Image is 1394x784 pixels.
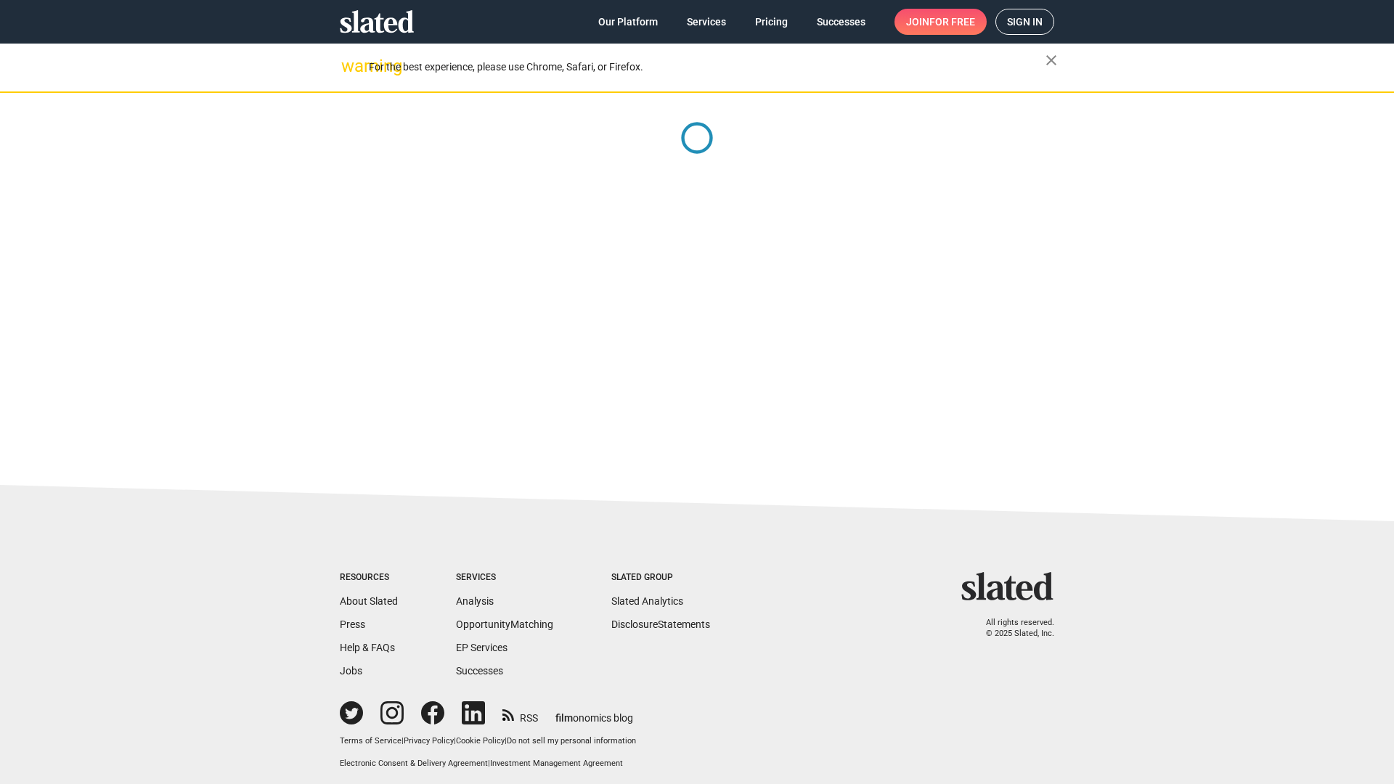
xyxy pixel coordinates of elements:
[611,618,710,630] a: DisclosureStatements
[611,572,710,584] div: Slated Group
[340,665,362,677] a: Jobs
[456,572,553,584] div: Services
[490,759,623,768] a: Investment Management Agreement
[456,595,494,607] a: Analysis
[488,759,490,768] span: |
[456,665,503,677] a: Successes
[340,572,398,584] div: Resources
[587,9,669,35] a: Our Platform
[755,9,788,35] span: Pricing
[675,9,738,35] a: Services
[817,9,865,35] span: Successes
[971,618,1054,639] p: All rights reserved. © 2025 Slated, Inc.
[340,642,395,653] a: Help & FAQs
[340,618,365,630] a: Press
[456,618,553,630] a: OpportunityMatching
[906,9,975,35] span: Join
[555,712,573,724] span: film
[1043,52,1060,69] mat-icon: close
[505,736,507,746] span: |
[502,703,538,725] a: RSS
[402,736,404,746] span: |
[456,736,505,746] a: Cookie Policy
[340,595,398,607] a: About Slated
[340,759,488,768] a: Electronic Consent & Delivery Agreement
[805,9,877,35] a: Successes
[340,736,402,746] a: Terms of Service
[369,57,1045,77] div: For the best experience, please use Chrome, Safari, or Firefox.
[456,642,508,653] a: EP Services
[454,736,456,746] span: |
[929,9,975,35] span: for free
[743,9,799,35] a: Pricing
[611,595,683,607] a: Slated Analytics
[598,9,658,35] span: Our Platform
[507,736,636,747] button: Do not sell my personal information
[687,9,726,35] span: Services
[995,9,1054,35] a: Sign in
[555,700,633,725] a: filmonomics blog
[1007,9,1043,34] span: Sign in
[341,57,359,75] mat-icon: warning
[894,9,987,35] a: Joinfor free
[404,736,454,746] a: Privacy Policy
